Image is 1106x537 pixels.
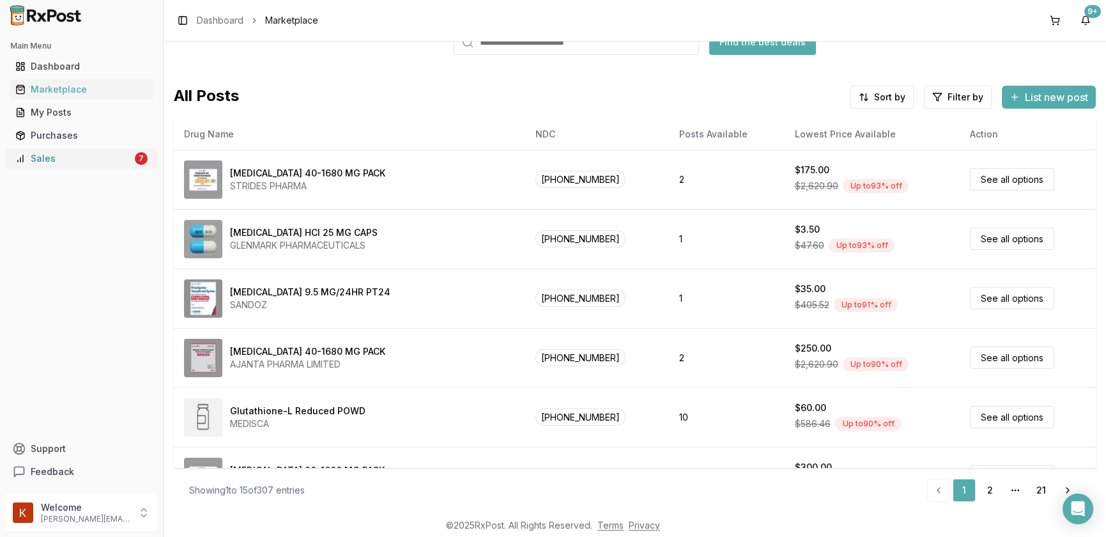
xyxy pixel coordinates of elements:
a: Dashboard [197,14,243,27]
div: AJANTA PHARMA LIMITED [230,358,385,371]
img: RxPost Logo [5,5,87,26]
span: List new post [1025,89,1088,105]
img: Omeprazole-Sodium Bicarbonate 20-1680 MG PACK [184,458,222,496]
p: Welcome [41,501,130,514]
a: Sales7 [10,147,153,170]
img: Glutathione-L Reduced POWD [184,398,222,437]
nav: pagination [927,479,1080,502]
span: $2,620.90 [794,358,838,371]
div: Up to 91 % off [834,298,898,312]
div: $250.00 [794,342,831,355]
a: Marketplace [10,78,153,101]
span: $586.46 [794,417,830,430]
a: See all options [970,168,1054,191]
img: Omeprazole-Sodium Bicarbonate 40-1680 MG PACK [184,160,222,199]
div: [MEDICAL_DATA] HCl 25 MG CAPS [230,226,378,239]
button: My Posts [5,102,158,123]
button: Marketplace [5,79,158,100]
div: [MEDICAL_DATA] 9.5 MG/24HR PT24 [230,286,390,299]
button: Filter by [924,86,992,109]
a: 1 [953,479,976,502]
div: MEDISCA [230,417,365,430]
div: [MEDICAL_DATA] 40-1680 MG PACK [230,345,385,358]
div: My Posts [15,106,148,119]
div: [MEDICAL_DATA] 40-1680 MG PACK [230,167,385,180]
img: Rivastigmine 9.5 MG/24HR PT24 [184,279,222,318]
button: Find the best deals [709,29,816,55]
div: Marketplace [15,83,148,96]
img: User avatar [13,502,33,523]
span: $47.60 [794,239,824,252]
div: Showing 1 to 15 of 307 entries [189,484,305,497]
div: $3.50 [794,223,819,236]
a: See all options [970,406,1054,428]
a: Privacy [629,520,660,531]
td: 1 [669,268,785,328]
th: Posts Available [669,119,785,150]
div: Open Intercom Messenger [1063,494,1093,524]
th: Lowest Price Available [784,119,959,150]
div: $35.00 [794,283,825,295]
div: GLENMARK PHARMACEUTICALS [230,239,378,252]
a: See all options [970,346,1054,369]
a: See all options [970,465,1054,488]
div: Glutathione-L Reduced POWD [230,405,365,417]
div: Sales [15,152,132,165]
img: Omeprazole-Sodium Bicarbonate 40-1680 MG PACK [184,339,222,377]
button: Sort by [850,86,914,109]
a: Terms [597,520,624,531]
span: All Posts [174,86,239,109]
span: [PHONE_NUMBER] [535,468,626,485]
div: $60.00 [794,401,826,414]
button: Feedback [5,460,158,483]
span: [PHONE_NUMBER] [535,290,626,307]
a: Dashboard [10,55,153,78]
span: [PHONE_NUMBER] [535,171,626,188]
div: SANDOZ [230,299,390,311]
span: [PHONE_NUMBER] [535,349,626,366]
td: 2 [669,447,785,506]
span: Filter by [948,91,983,104]
button: Sales7 [5,148,158,169]
th: Drug Name [174,119,525,150]
button: Dashboard [5,56,158,77]
a: 21 [1029,479,1052,502]
a: Go to next page [1055,479,1080,502]
div: $300.00 [794,461,831,474]
a: List new post [1002,92,1096,105]
img: Atomoxetine HCl 25 MG CAPS [184,220,222,258]
div: STRIDES PHARMA [230,180,385,192]
span: $405.52 [794,299,829,311]
button: Support [5,437,158,460]
div: $175.00 [794,164,829,176]
a: See all options [970,287,1054,309]
button: List new post [1002,86,1096,109]
div: Up to 93 % off [829,238,895,253]
span: Sort by [874,91,905,104]
span: $2,620.90 [794,180,838,192]
div: Purchases [15,129,148,142]
th: NDC [525,119,669,150]
div: 9+ [1084,5,1101,18]
div: 7 [135,152,148,165]
td: 10 [669,387,785,447]
td: 1 [669,209,785,268]
div: Dashboard [15,60,148,73]
span: [PHONE_NUMBER] [535,230,626,247]
td: 2 [669,150,785,209]
button: Purchases [5,125,158,146]
th: Action [960,119,1096,150]
span: Feedback [31,465,74,478]
a: 2 [978,479,1001,502]
button: 9+ [1075,10,1096,31]
div: Up to 93 % off [843,179,909,193]
a: My Posts [10,101,153,124]
td: 2 [669,328,785,387]
a: See all options [970,228,1054,250]
div: Up to 90 % off [843,357,909,371]
span: Marketplace [265,14,318,27]
div: Up to 90 % off [835,417,901,431]
h2: Main Menu [10,41,153,51]
span: [PHONE_NUMBER] [535,409,626,426]
p: [PERSON_NAME][EMAIL_ADDRESS][DOMAIN_NAME] [41,514,130,524]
